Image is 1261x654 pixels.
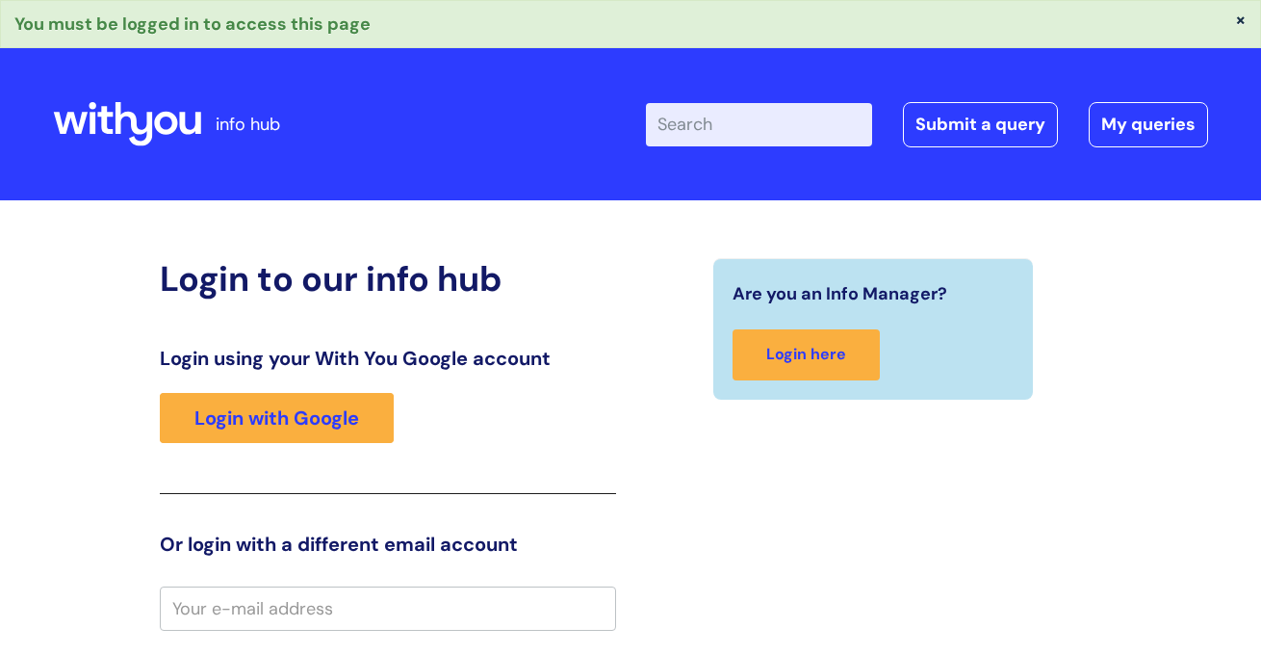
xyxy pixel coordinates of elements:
button: × [1235,11,1247,28]
a: Login here [733,329,880,380]
p: info hub [216,109,280,140]
input: Search [646,103,872,145]
input: Your e-mail address [160,587,616,631]
h2: Login to our info hub [160,258,616,300]
h3: Login using your With You Google account [160,347,616,370]
a: Submit a query [903,102,1058,146]
span: Are you an Info Manager? [733,278,947,309]
a: Login with Google [160,393,394,443]
a: My queries [1089,102,1208,146]
h3: Or login with a different email account [160,533,616,556]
